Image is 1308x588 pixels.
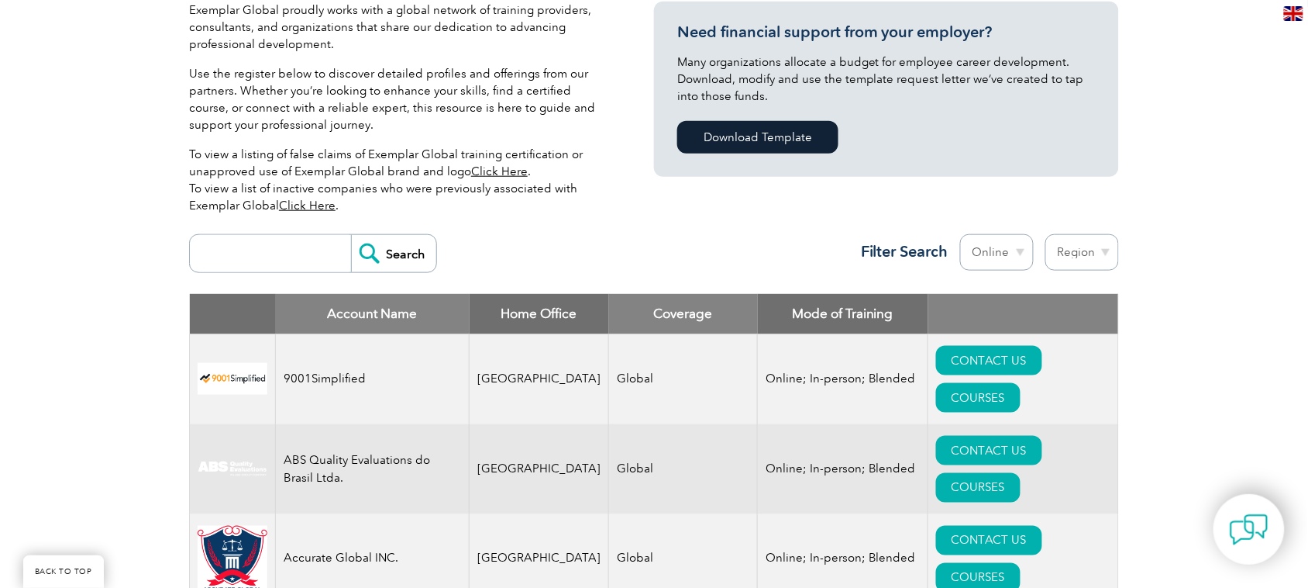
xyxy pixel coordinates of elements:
a: COURSES [936,383,1021,413]
img: contact-chat.png [1230,510,1268,549]
input: Search [351,235,436,272]
a: CONTACT US [936,346,1042,375]
td: 9001Simplified [276,334,470,424]
p: Exemplar Global proudly works with a global network of training providers, consultants, and organ... [189,2,608,53]
a: Click Here [471,164,528,178]
td: Online; In-person; Blended [758,424,928,514]
th: : activate to sort column ascending [928,294,1119,334]
h3: Filter Search [852,242,948,261]
p: Use the register below to discover detailed profiles and offerings from our partners. Whether you... [189,65,608,133]
img: en [1284,6,1303,21]
a: CONTACT US [936,526,1042,555]
p: Many organizations allocate a budget for employee career development. Download, modify and use th... [677,54,1096,105]
a: Click Here [279,199,336,213]
td: ABS Quality Evaluations do Brasil Ltda. [276,424,470,514]
img: c92924ac-d9bc-ea11-a814-000d3a79823d-logo.jpg [198,461,267,478]
p: To view a listing of false claims of Exemplar Global training certification or unapproved use of ... [189,146,608,214]
td: Global [609,424,758,514]
td: [GEOGRAPHIC_DATA] [470,424,609,514]
a: COURSES [936,473,1021,503]
img: 37c9c059-616f-eb11-a812-002248153038-logo.png [198,363,267,395]
th: Mode of Training: activate to sort column ascending [758,294,928,334]
a: Download Template [677,121,838,154]
a: BACK TO TOP [23,555,104,588]
th: Account Name: activate to sort column descending [276,294,470,334]
th: Home Office: activate to sort column ascending [470,294,609,334]
h3: Need financial support from your employer? [677,22,1096,42]
td: Online; In-person; Blended [758,334,928,424]
th: Coverage: activate to sort column ascending [609,294,758,334]
a: CONTACT US [936,436,1042,465]
td: Global [609,334,758,424]
td: [GEOGRAPHIC_DATA] [470,334,609,424]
